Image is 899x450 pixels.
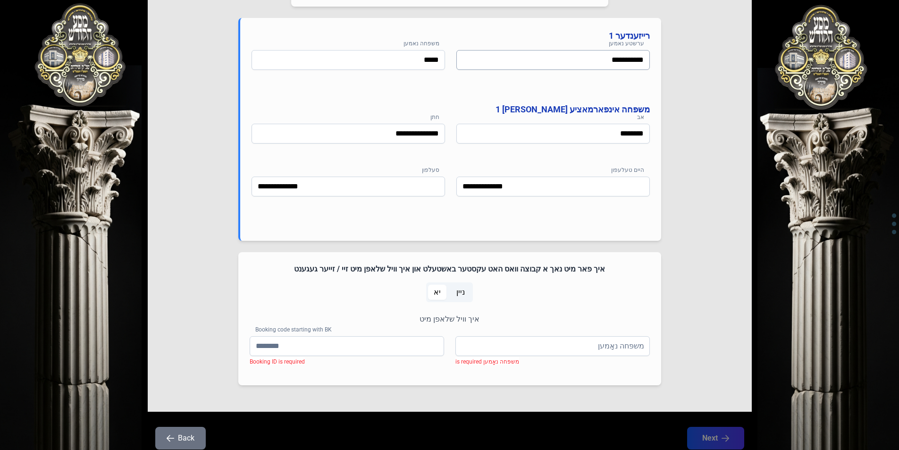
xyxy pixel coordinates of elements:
button: Next [687,427,744,450]
span: משפּחה נאָמען is required [455,358,519,365]
span: יא [434,287,441,298]
span: ניין [456,287,465,298]
h4: איך פאר מיט נאך א קבוצה וואס האט עקסטער באשטעלט און איך וויל שלאפן מיט זיי / זייער געגענט [250,263,650,275]
h4: רייזענדער 1 [252,29,650,42]
button: Back [155,427,206,450]
p: איך וויל שלאפן מיט [250,314,650,325]
h4: משפחה אינפארמאציע [PERSON_NAME] 1 [252,103,650,116]
p-togglebutton: יא [426,282,449,302]
p-togglebutton: ניין [449,282,473,302]
span: Booking ID is required [250,358,305,365]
